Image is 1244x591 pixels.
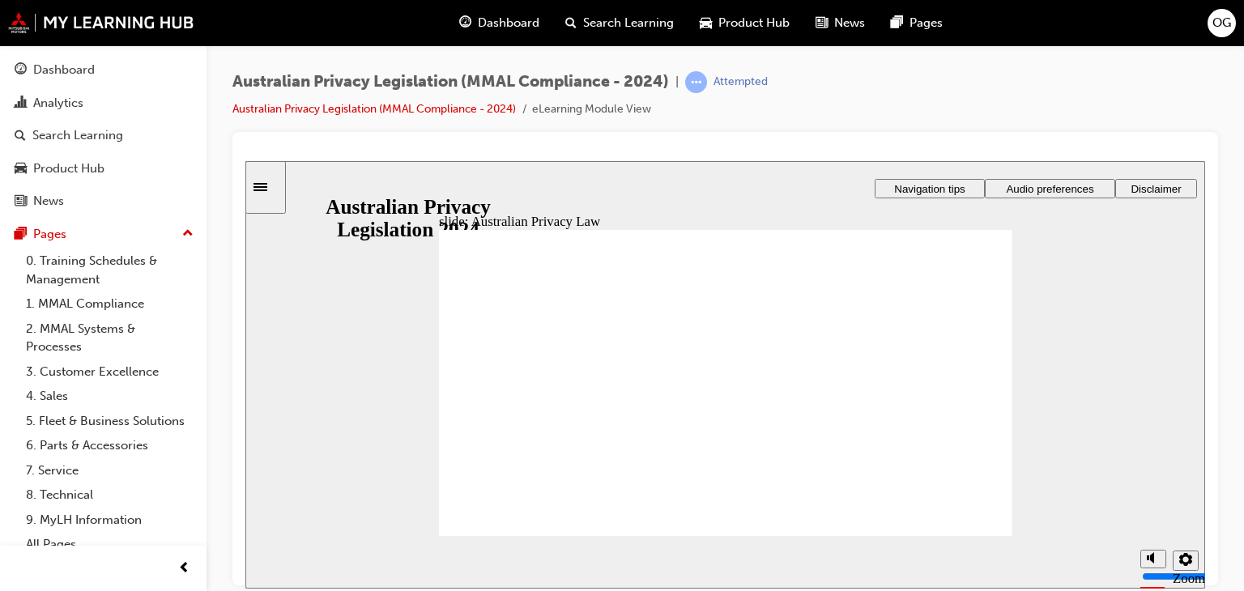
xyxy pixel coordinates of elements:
[19,458,200,483] a: 7. Service
[15,96,27,111] span: chart-icon
[15,227,27,242] span: pages-icon
[816,13,828,33] span: news-icon
[6,55,200,85] a: Dashboard
[33,225,66,244] div: Pages
[6,219,200,249] button: Pages
[565,13,577,33] span: search-icon
[19,508,200,533] a: 9. MyLH Information
[33,192,64,210] div: News
[232,102,516,116] a: Australian Privacy Legislation (MMAL Compliance - 2024)
[1208,9,1236,37] button: OG
[478,14,539,32] span: Dashboard
[910,14,943,32] span: Pages
[19,532,200,557] a: All Pages
[6,52,200,219] button: DashboardAnalyticsSearch LearningProduct HubNews
[760,22,848,34] span: Audio preferences
[834,14,865,32] span: News
[885,22,935,34] span: Disclaimer
[714,74,768,90] div: Attempted
[33,94,83,113] div: Analytics
[6,186,200,216] a: News
[19,291,200,317] a: 1. MMAL Compliance
[891,13,903,33] span: pages-icon
[803,6,878,40] a: news-iconNews
[178,559,190,579] span: prev-icon
[649,22,719,34] span: Navigation tips
[182,223,194,244] span: up-icon
[895,389,921,407] button: Mute (Ctrl+Alt+M)
[8,12,194,33] img: mmal
[19,317,200,359] a: 2. MMAL Systems & Processes
[6,154,200,184] a: Product Hub
[927,410,960,457] label: Zoom to fit
[6,121,200,151] a: Search Learning
[15,129,26,143] span: search-icon
[878,6,956,40] a: pages-iconPages
[19,249,200,291] a: 0. Training Schedules & Management
[552,6,687,40] a: search-iconSearch Learning
[897,409,1001,422] input: volume
[19,384,200,409] a: 4. Sales
[232,73,669,91] span: Australian Privacy Legislation (MMAL Compliance - 2024)
[629,18,739,37] button: Navigation tips
[870,18,952,37] button: Disclaimer
[927,389,953,410] button: Settings
[19,359,200,385] a: 3. Customer Excellence
[6,88,200,118] a: Analytics
[19,433,200,458] a: 6. Parts & Accessories
[739,18,870,37] button: Audio preferences
[687,6,803,40] a: car-iconProduct Hub
[1212,14,1231,32] span: OG
[446,6,552,40] a: guage-iconDashboard
[33,159,104,178] div: Product Hub
[700,13,712,33] span: car-icon
[583,14,674,32] span: Search Learning
[459,13,471,33] span: guage-icon
[685,71,707,93] span: learningRecordVerb_ATTEMPT-icon
[19,483,200,508] a: 8. Technical
[675,73,679,91] span: |
[15,162,27,176] span: car-icon
[15,194,27,209] span: news-icon
[19,409,200,434] a: 5. Fleet & Business Solutions
[718,14,790,32] span: Product Hub
[887,375,952,427] div: misc controls
[532,100,651,119] li: eLearning Module View
[15,63,27,78] span: guage-icon
[32,126,123,145] div: Search Learning
[33,61,95,79] div: Dashboard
